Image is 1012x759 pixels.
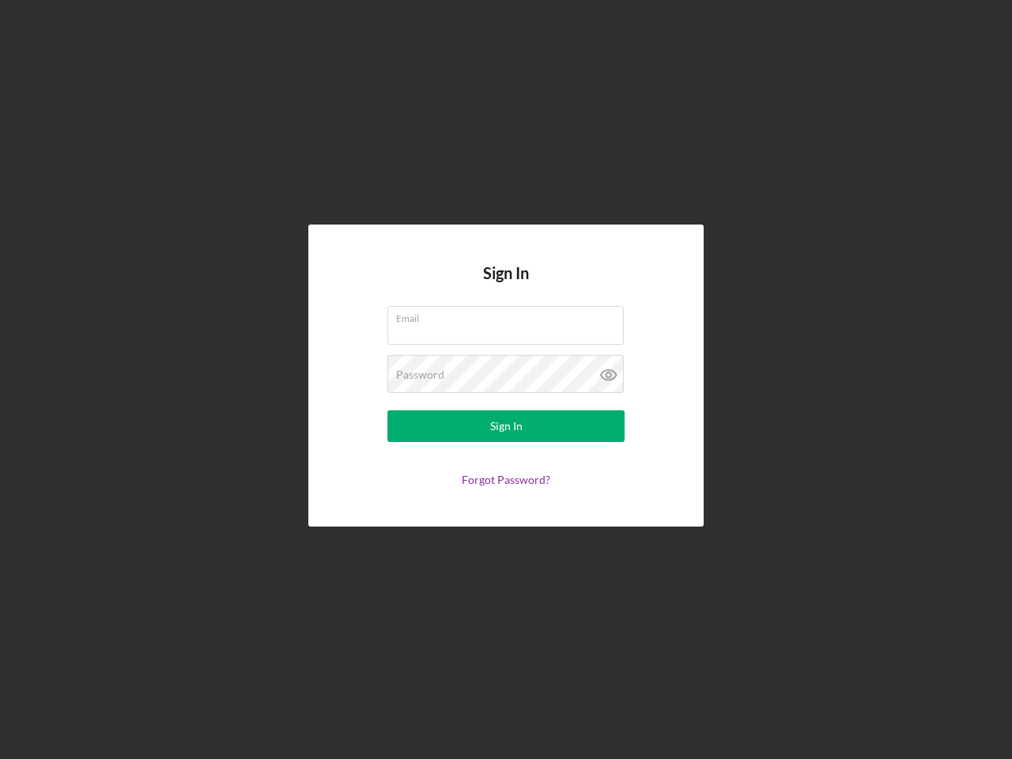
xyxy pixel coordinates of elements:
h4: Sign In [483,264,529,306]
button: Sign In [387,410,625,442]
label: Password [396,368,444,381]
label: Email [396,307,624,324]
a: Forgot Password? [462,473,550,486]
div: Sign In [490,410,523,442]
